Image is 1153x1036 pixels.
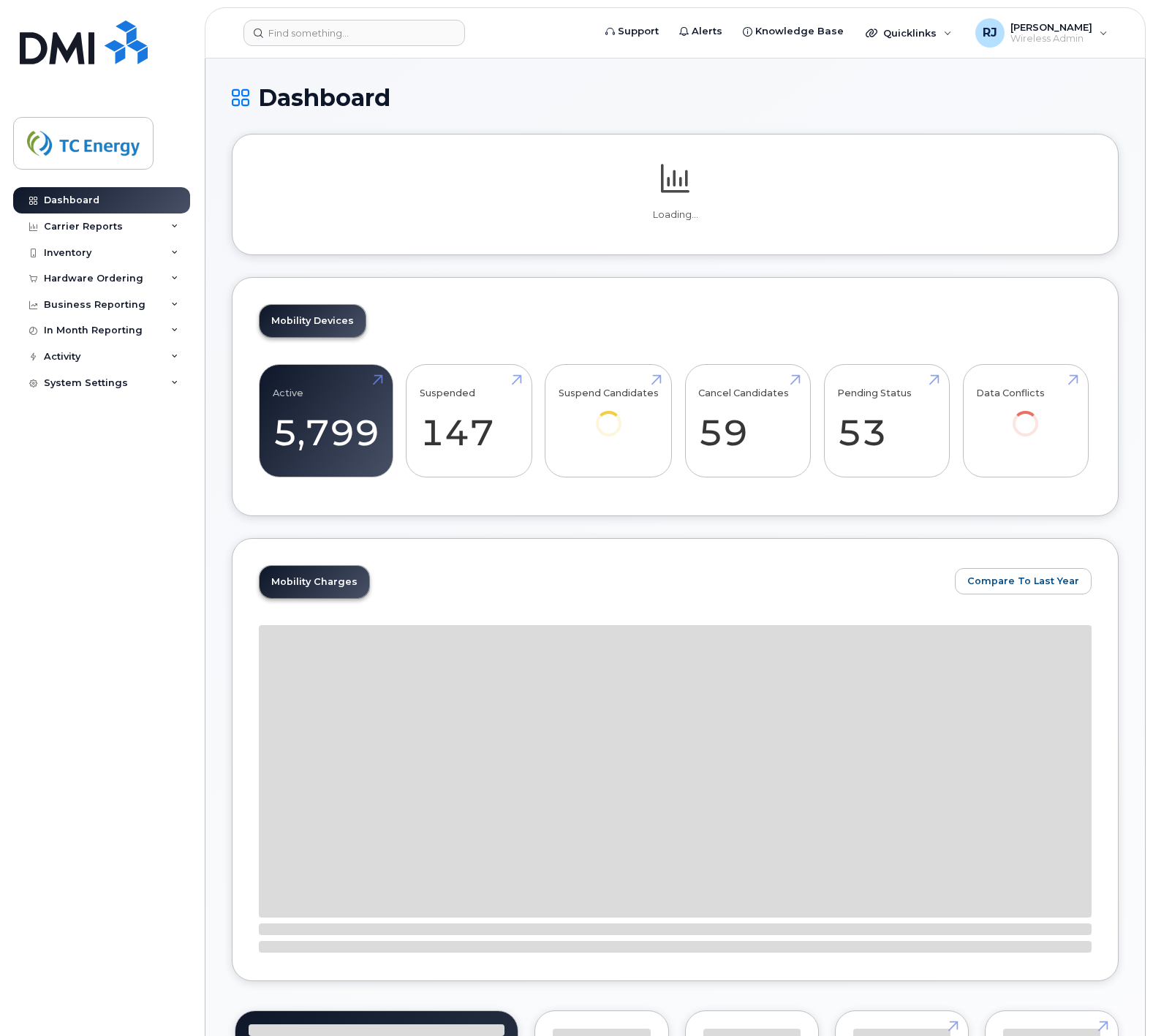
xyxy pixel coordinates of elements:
[273,373,379,469] a: Active 5,799
[420,373,518,469] a: Suspended 147
[260,305,366,337] a: Mobility Devices
[967,574,1079,588] span: Compare To Last Year
[260,566,369,598] a: Mobility Charges
[955,568,1092,594] button: Compare To Last Year
[976,373,1075,457] a: Data Conflicts
[698,373,797,469] a: Cancel Candidates 59
[837,373,936,469] a: Pending Status 53
[559,373,659,457] a: Suspend Candidates
[259,208,1092,222] p: Loading...
[232,85,1119,110] h1: Dashboard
